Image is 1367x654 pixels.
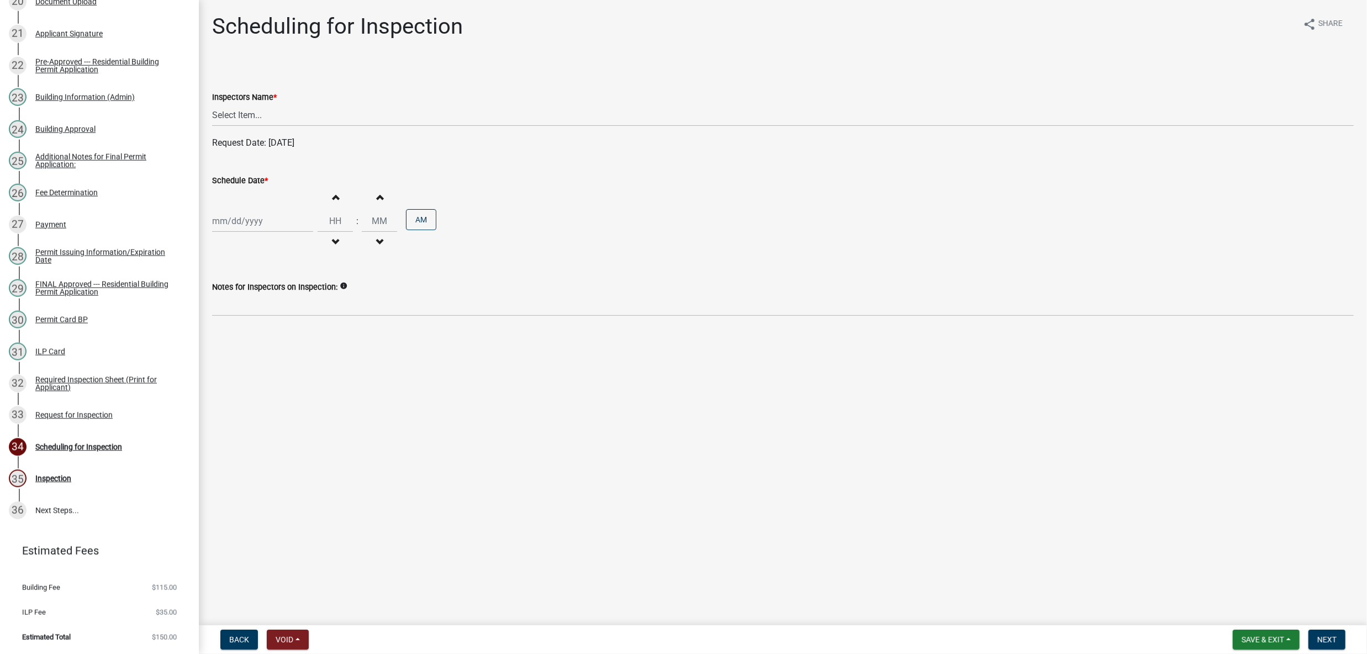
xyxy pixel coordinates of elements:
div: 26 [9,184,27,201]
span: $150.00 [152,634,177,641]
label: Schedule Date [212,177,268,185]
div: Pre-Approved --- Residential Building Permit Application [35,58,181,73]
div: 21 [9,25,27,42]
span: $115.00 [152,584,177,591]
div: Building Information (Admin) [35,93,135,101]
span: $35.00 [156,609,177,616]
span: ILP Fee [22,609,46,616]
div: Scheduling for Inspection [35,443,122,451]
span: Share [1318,18,1343,31]
div: Required Inspection Sheet (Print for Applicant) [35,376,181,391]
div: 25 [9,152,27,169]
div: 28 [9,247,27,265]
label: Notes for Inspectors on Inspection: [212,284,337,291]
input: Hours [318,210,353,232]
span: Void [276,635,293,644]
button: AM [406,209,436,230]
div: Inspection [35,475,71,482]
div: Applicant Signature [35,30,103,38]
div: Fee Determination [35,189,98,196]
div: Request for Inspection [35,411,113,419]
i: share [1303,18,1316,31]
div: 30 [9,311,27,328]
span: Estimated Total [22,634,71,641]
button: Back [220,630,258,650]
p: Request Date: [DATE] [212,136,1354,150]
span: Save & Exit [1242,635,1284,644]
button: shareShare [1294,13,1352,35]
div: 23 [9,88,27,106]
div: 31 [9,343,27,360]
button: Save & Exit [1233,630,1300,650]
i: info [340,282,347,290]
div: : [353,215,362,228]
h1: Scheduling for Inspection [212,13,463,40]
button: Next [1308,630,1345,650]
span: Back [229,635,249,644]
input: mm/dd/yyyy [212,210,313,232]
span: Building Fee [22,584,60,591]
div: ILP Card [35,348,65,355]
input: Minutes [362,210,397,232]
div: 34 [9,438,27,456]
div: 27 [9,216,27,233]
a: Estimated Fees [9,540,181,562]
span: Next [1317,635,1337,644]
div: 35 [9,470,27,487]
div: 22 [9,57,27,75]
div: 33 [9,406,27,424]
div: 24 [9,120,27,138]
div: Permit Issuing Information/Expiration Date [35,248,181,264]
div: FINAL Approved --- Residential Building Permit Application [35,280,181,296]
div: Payment [35,221,66,228]
div: 32 [9,375,27,392]
button: Void [267,630,309,650]
div: Additional Notes for Final Permit Application: [35,153,181,168]
div: 36 [9,502,27,519]
div: Building Approval [35,125,96,133]
div: Permit Card BP [35,316,88,323]
label: Inspectors Name [212,94,277,102]
div: 29 [9,279,27,297]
